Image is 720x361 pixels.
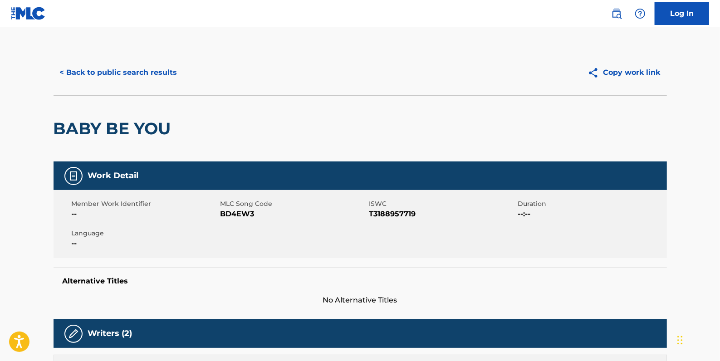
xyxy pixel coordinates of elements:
img: help [635,8,646,19]
a: Log In [655,2,709,25]
button: Copy work link [581,61,667,84]
span: -- [72,209,218,220]
span: Language [72,229,218,238]
h5: Writers (2) [88,328,132,339]
span: ISWC [369,199,516,209]
span: -- [72,238,218,249]
img: Copy work link [588,67,603,78]
span: --:-- [518,209,665,220]
span: No Alternative Titles [54,295,667,306]
a: Public Search [607,5,626,23]
span: MLC Song Code [220,199,367,209]
h5: Alternative Titles [63,277,658,286]
img: MLC Logo [11,7,46,20]
h5: Work Detail [88,171,139,181]
img: search [611,8,622,19]
span: T3188957719 [369,209,516,220]
button: < Back to public search results [54,61,184,84]
span: Duration [518,199,665,209]
h2: BABY BE YOU [54,118,176,139]
div: Help [631,5,649,23]
img: Writers [68,328,79,339]
iframe: Chat Widget [675,317,720,361]
span: Member Work Identifier [72,199,218,209]
span: BD4EW3 [220,209,367,220]
div: Drag [677,327,683,354]
img: Work Detail [68,171,79,181]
